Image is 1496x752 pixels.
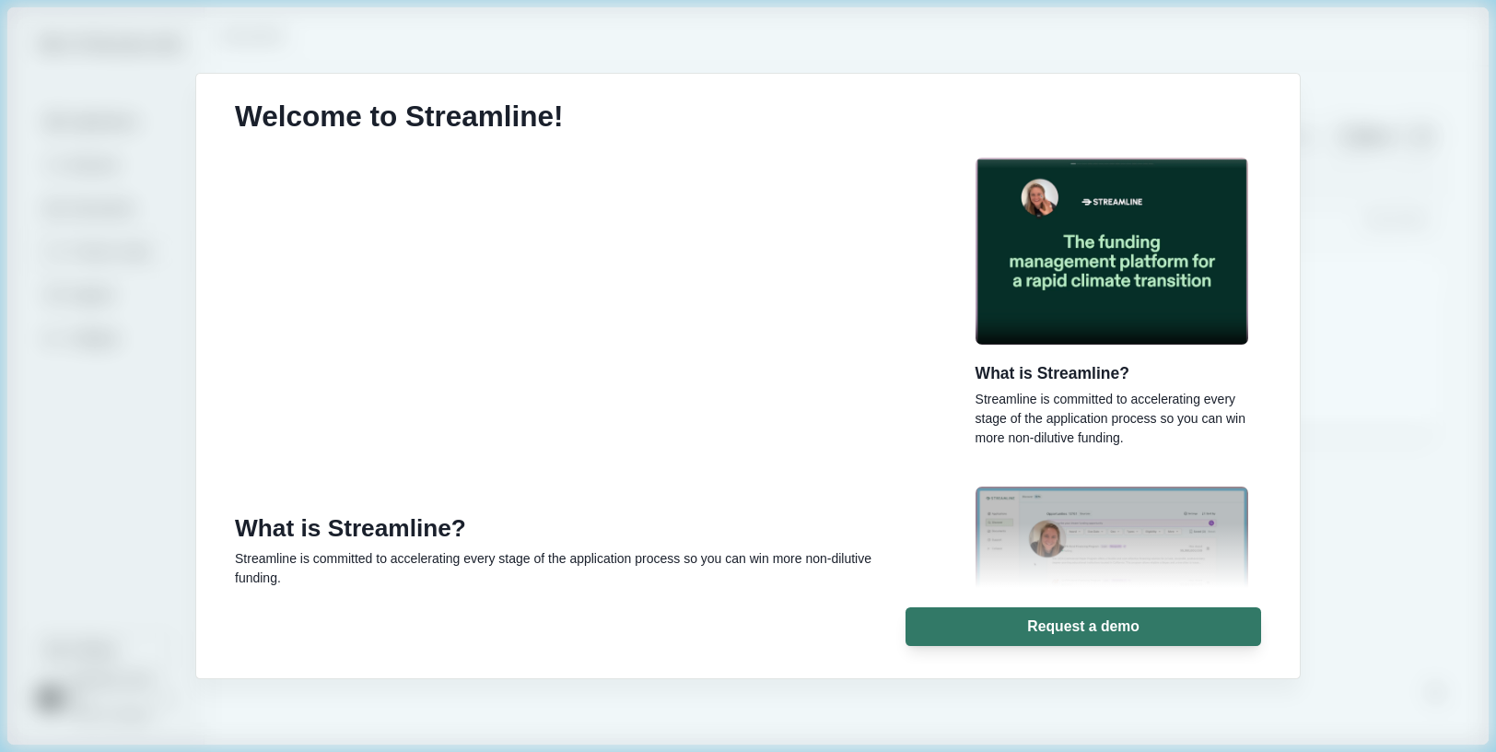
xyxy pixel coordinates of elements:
[976,364,1248,383] h3: What is Streamline?
[976,158,1248,346] img: Under Construction!
[235,549,917,588] p: Streamline is committed to accelerating every stage of the application process so you can win mor...
[235,160,917,495] iframe: What is Streamline?
[1027,618,1140,636] p: Request a demo
[235,100,564,135] h1: Welcome to Streamline!
[235,514,917,544] h3: What is Streamline?
[976,487,1248,674] img: Under Construction!
[976,390,1248,448] p: Streamline is committed to accelerating every stage of the application process so you can win mor...
[906,607,1261,646] button: Request a demo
